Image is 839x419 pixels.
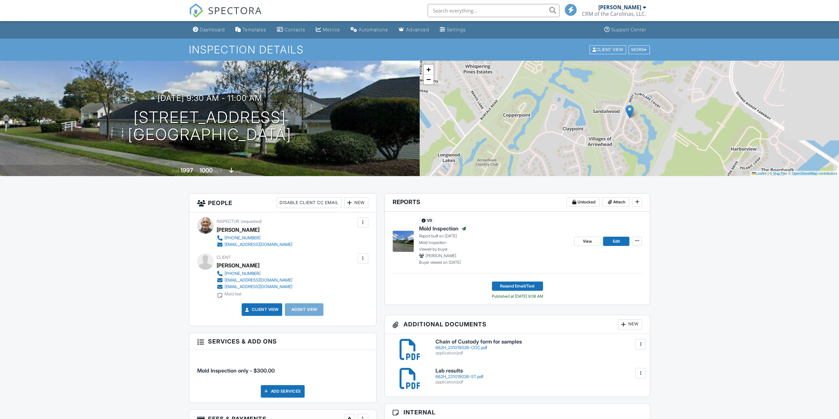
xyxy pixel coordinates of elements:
img: The Best Home Inspection Software - Spectora [189,3,203,18]
div: [PERSON_NAME] [217,225,259,235]
h6: Chain of Custody form for samples [435,339,642,345]
span: + [426,65,431,74]
a: [EMAIL_ADDRESS][DOMAIN_NAME] [217,277,292,284]
div: Dashboard [200,27,225,32]
a: Contacts [274,24,308,36]
a: [PHONE_NUMBER] [217,270,292,277]
span: (requested) [241,219,262,224]
div: Contacts [285,27,305,32]
a: Metrics [313,24,343,36]
a: Client View [244,306,279,313]
div: 662H_231019026-ST.pdf [435,374,642,379]
a: Settings [437,24,468,36]
span: Built [172,168,179,173]
h6: Lab results [435,368,642,374]
div: New [344,197,368,208]
div: [EMAIL_ADDRESS][DOMAIN_NAME] [225,242,292,247]
div: [PERSON_NAME] [217,260,259,270]
a: [EMAIL_ADDRESS][DOMAIN_NAME] [217,284,292,290]
h1: [STREET_ADDRESS] [GEOGRAPHIC_DATA] [128,109,291,144]
div: 1000 [199,167,213,174]
div: Disable Client CC Email [277,197,342,208]
div: [PHONE_NUMBER] [225,271,260,276]
h1: Inspection Details [189,44,650,55]
a: Advanced [396,24,432,36]
div: application/pdf [435,379,642,385]
a: © MapTiler [769,171,787,175]
li: Service: Mold Inspection only [197,355,368,379]
div: application/pdf [435,350,642,356]
div: Templates [242,27,266,32]
div: New [618,319,642,330]
input: Search everything... [428,4,559,17]
div: More [628,45,650,54]
a: Support Center [602,24,649,36]
a: © OpenStreetMap contributors [788,171,837,175]
div: Advanced [406,27,429,32]
a: Chain of Custody form for samples 662H_231019026-COC.pdf application/pdf [435,339,642,356]
h3: Additional Documents [385,315,650,334]
span: SPECTORA [208,3,262,17]
a: Templates [233,24,269,36]
div: Add Services [261,385,305,398]
a: SPECTORA [189,9,262,23]
div: Client View [589,45,626,54]
div: Support Center [611,27,646,32]
span: Client [217,255,231,260]
div: [EMAIL_ADDRESS][DOMAIN_NAME] [225,284,292,289]
div: CRM of the Carolinas, LLC. [582,11,646,17]
div: Settings [447,27,466,32]
span: Inspector [217,219,239,224]
a: Dashboard [190,24,227,36]
span: sq. ft. [214,168,223,173]
a: Automations (Basic) [348,24,391,36]
div: Metrics [323,27,340,32]
div: [PERSON_NAME] [598,4,641,11]
a: Client View [589,47,628,52]
div: Automations [359,27,388,32]
a: [PHONE_NUMBER] [217,235,292,241]
span: − [426,75,431,83]
div: [EMAIL_ADDRESS][DOMAIN_NAME] [225,278,292,283]
a: [EMAIL_ADDRESS][DOMAIN_NAME] [217,241,292,248]
span: | [767,171,768,175]
div: [PHONE_NUMBER] [225,235,260,241]
div: Mold test [225,291,242,297]
h3: People [189,194,376,212]
div: 1997 [180,167,193,174]
a: Zoom out [424,75,434,84]
a: Leaflet [752,171,766,175]
span: slab [235,168,242,173]
a: Zoom in [424,65,434,75]
h3: Services & Add ons [189,333,376,350]
div: 662H_231019026-COC.pdf [435,345,642,350]
img: Marker [625,105,634,118]
h3: [DATE] 9:30 am - 11:00 am [158,94,262,103]
span: Mold Inspection only - $300.00 [197,367,275,374]
a: Lab results 662H_231019026-ST.pdf application/pdf [435,368,642,385]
